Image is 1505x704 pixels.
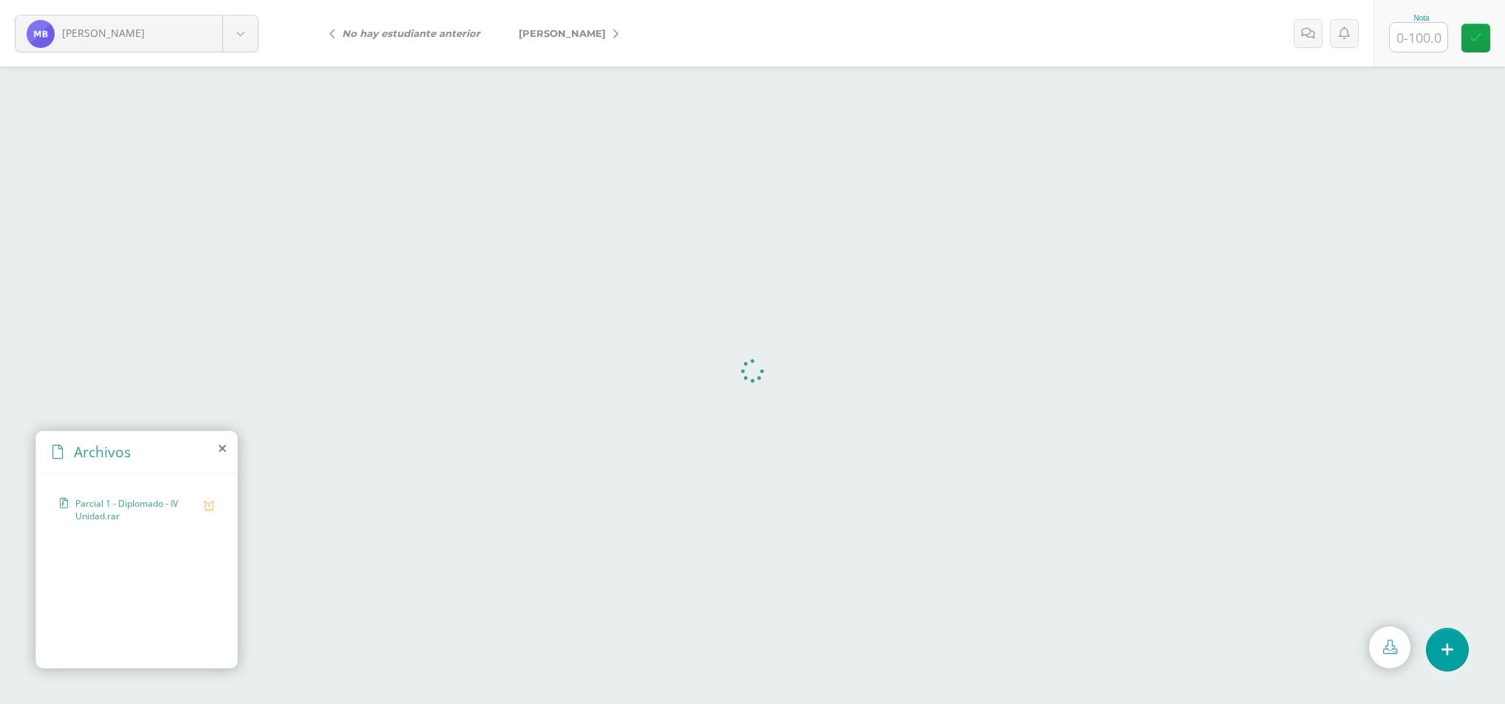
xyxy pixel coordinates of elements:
div: Nota [1389,14,1454,22]
a: No hay estudiante anterior [318,16,499,51]
img: 524c2ce844b60ce0f48608b5a9775483.png [27,20,55,48]
i: No hay estudiante anterior [342,27,480,39]
span: [PERSON_NAME] [62,26,145,40]
a: [PERSON_NAME] [16,16,258,52]
span: Parcial 1 - Diplomado - IV Unidad.rar [75,497,197,522]
span: Archivos [74,442,131,462]
span: [PERSON_NAME] [519,27,606,39]
i: close [219,442,226,454]
a: [PERSON_NAME] [499,16,630,51]
input: 0-100.0 [1390,23,1447,52]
